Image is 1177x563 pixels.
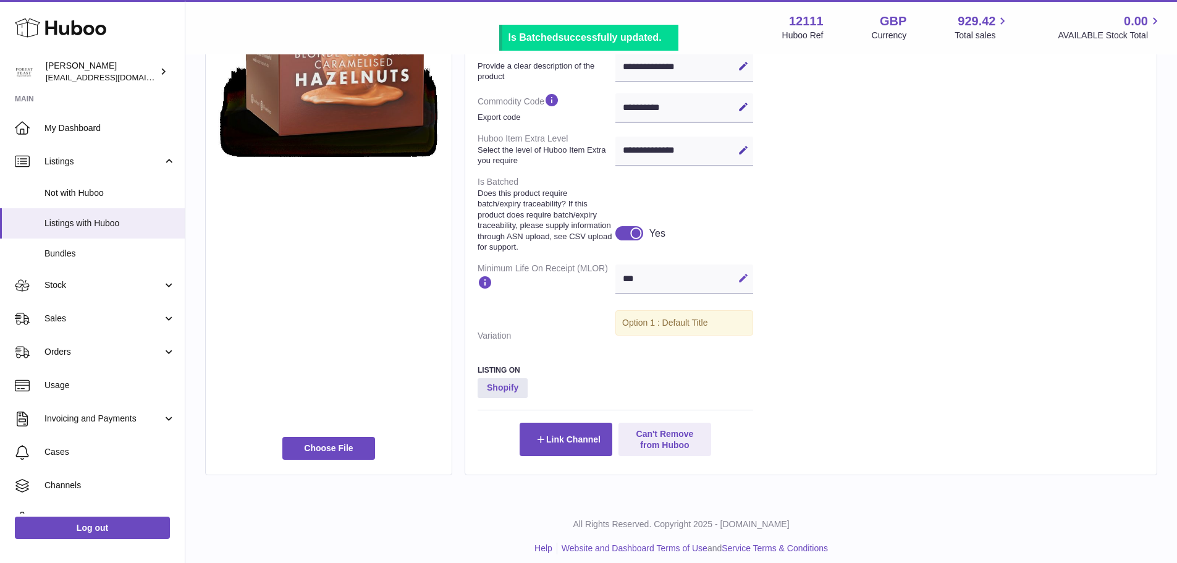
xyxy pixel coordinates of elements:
div: [PERSON_NAME] [46,60,157,83]
dt: Huboo Item Extra Level [478,128,615,171]
span: Settings [44,513,175,525]
strong: Export code [478,112,612,123]
dt: Minimum Life On Receipt (MLOR) [478,258,615,299]
span: Choose File [282,437,375,459]
a: Help [534,543,552,553]
h3: Listing On [478,365,753,375]
p: All Rights Reserved. Copyright 2025 - [DOMAIN_NAME] [195,519,1167,530]
span: 0.00 [1124,13,1148,30]
span: Usage [44,379,175,391]
div: Yes [649,227,665,240]
div: Option 1 : Default Title [615,310,753,336]
strong: Does this product require batch/expiry traceability? If this product does require batch/expiry tr... [478,188,612,253]
a: Website and Dashboard Terms of Use [562,543,707,553]
button: Link Channel [520,423,612,456]
span: 929.42 [958,13,995,30]
span: My Dashboard [44,122,175,134]
span: Sales [44,313,162,324]
span: Invoicing and Payments [44,413,162,425]
span: Listings with Huboo [44,218,175,229]
strong: GBP [880,13,906,30]
button: Can't Remove from Huboo [618,423,711,456]
strong: Provide a clear description of the product [478,61,612,82]
div: Currency [872,30,907,41]
dt: Customs Description [478,35,615,87]
span: Orders [44,346,162,358]
b: Is Batched [508,32,559,43]
a: Service Terms & Conditions [722,543,828,553]
li: and [557,543,828,554]
span: Total sales [955,30,1010,41]
dt: Is Batched [478,171,615,258]
a: Log out [15,517,170,539]
a: 0.00 AVAILABLE Stock Total [1058,13,1162,41]
strong: Select the level of Huboo Item Extra you require [478,145,612,166]
img: internalAdmin-12111@internal.huboo.com [15,62,33,81]
dt: Commodity Code [478,87,615,128]
span: Not with Huboo [44,187,175,199]
span: Cases [44,446,175,458]
span: Stock [44,279,162,291]
span: Listings [44,156,162,167]
span: Channels [44,480,175,491]
dt: Variation [478,325,615,347]
span: Bundles [44,248,175,260]
div: successfully updated. [508,31,672,44]
a: 929.42 Total sales [955,13,1010,41]
span: [EMAIL_ADDRESS][DOMAIN_NAME] [46,72,182,82]
strong: 12111 [789,13,824,30]
strong: Shopify [478,378,528,398]
span: AVAILABLE Stock Total [1058,30,1162,41]
div: Huboo Ref [782,30,824,41]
